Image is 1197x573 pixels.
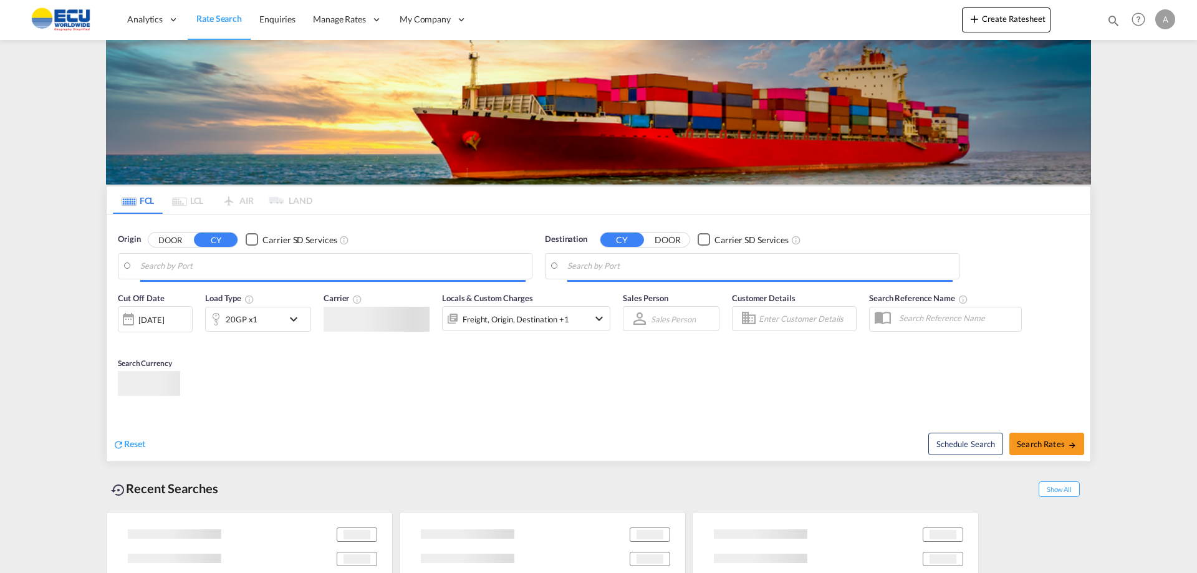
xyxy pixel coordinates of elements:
span: My Company [400,13,451,26]
div: Freight Origin Destination Factory Stuffing [463,311,569,328]
button: Search Ratesicon-arrow-right [1009,433,1084,455]
div: Carrier SD Services [262,234,337,246]
md-icon: icon-plus 400-fg [967,11,982,26]
md-icon: icon-magnify [1107,14,1120,27]
button: icon-plus 400-fgCreate Ratesheet [962,7,1050,32]
input: Enter Customer Details [759,309,852,328]
div: [DATE] [138,314,164,325]
div: [DATE] [118,306,193,332]
div: Freight Origin Destination Factory Stuffingicon-chevron-down [442,306,610,331]
span: Search Currency [118,359,172,368]
md-icon: The selected Trucker/Carrierwill be displayed in the rate results If the rates are from another f... [352,294,362,304]
md-select: Sales Person [650,310,697,328]
span: Show All [1039,481,1080,497]
div: icon-refreshReset [113,438,145,451]
button: Note: By default Schedule search will only considerorigin ports, destination ports and cut off da... [928,433,1003,455]
span: Help [1128,9,1149,30]
md-icon: icon-chevron-down [286,312,307,327]
div: 20GP x1icon-chevron-down [205,307,311,332]
md-icon: icon-chevron-down [592,311,607,326]
span: Manage Rates [313,13,366,26]
md-checkbox: Checkbox No Ink [246,233,337,246]
md-tab-item: FCL [113,186,163,214]
md-checkbox: Checkbox No Ink [698,233,789,246]
div: A [1155,9,1175,29]
md-icon: icon-backup-restore [111,483,126,498]
div: Origin DOOR CY Checkbox No InkUnchecked: Search for CY (Container Yard) services for all selected... [107,214,1090,461]
button: DOOR [148,233,192,247]
span: Enquiries [259,14,296,24]
div: icon-magnify [1107,14,1120,32]
span: Locals & Custom Charges [442,293,533,303]
md-icon: icon-information-outline [244,294,254,304]
md-icon: Unchecked: Search for CY (Container Yard) services for all selected carriers.Checked : Search for... [339,235,349,245]
span: Origin [118,233,140,246]
span: Cut Off Date [118,293,165,303]
div: Help [1128,9,1155,31]
div: Carrier SD Services [714,234,789,246]
span: Search Rates [1017,439,1077,449]
span: Search Reference Name [869,293,968,303]
input: Search Reference Name [893,309,1021,327]
span: Reset [124,438,145,449]
span: Analytics [127,13,163,26]
button: CY [194,233,238,247]
img: LCL+%26+FCL+BACKGROUND.png [106,40,1091,185]
span: Sales Person [623,293,668,303]
div: Recent Searches [106,474,223,503]
md-icon: icon-arrow-right [1068,441,1077,450]
md-icon: icon-refresh [113,439,124,450]
input: Search by Port [140,257,526,276]
div: 20GP x1 [226,311,257,328]
input: Search by Port [567,257,953,276]
md-icon: Your search will be saved by the below given name [958,294,968,304]
md-datepicker: Select [118,331,127,348]
span: Destination [545,233,587,246]
span: Rate Search [196,13,242,24]
button: DOOR [646,233,690,247]
span: Carrier [324,293,362,303]
button: CY [600,233,644,247]
md-icon: Unchecked: Search for CY (Container Yard) services for all selected carriers.Checked : Search for... [791,235,801,245]
span: Customer Details [732,293,795,303]
md-pagination-wrapper: Use the left and right arrow keys to navigate between tabs [113,186,312,214]
span: Load Type [205,293,254,303]
img: 6cccb1402a9411edb762cf9624ab9cda.png [19,6,103,34]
